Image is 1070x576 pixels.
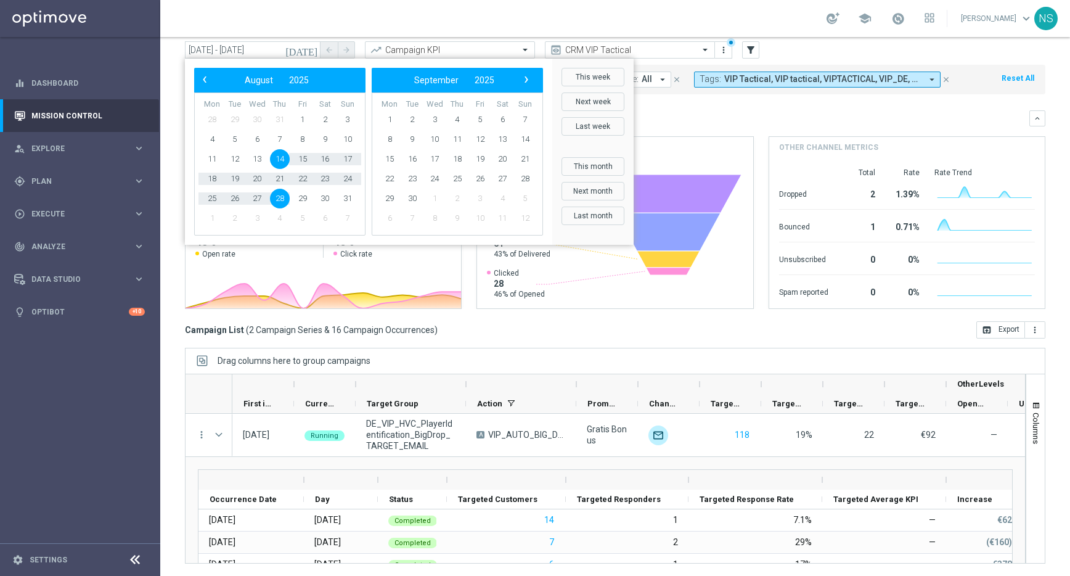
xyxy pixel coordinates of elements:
[380,110,399,130] span: 1
[518,72,534,88] span: ›
[467,72,502,88] button: 2025
[14,176,145,186] button: gps_fixed Plan keyboard_arrow_right
[673,514,678,525] div: 1
[513,99,536,110] th: weekday
[186,414,232,457] div: Press SPACE to select this row.
[270,149,290,169] span: 14
[515,130,535,149] span: 14
[957,379,1004,389] span: OtherLevels
[224,99,247,110] th: weekday
[281,72,317,88] button: 2025
[314,559,341,570] div: Sunday
[494,268,545,278] span: Clicked
[934,168,1035,178] div: Rate Trend
[470,169,490,189] span: 26
[673,537,678,548] div: 2
[425,208,444,228] span: 8
[14,307,145,317] button: lightbulb Optibot +10
[793,514,812,525] div: 7.1%
[246,324,249,335] span: (
[315,189,335,208] span: 30
[293,110,312,130] span: 1
[657,74,668,85] i: arrow_drop_down
[548,557,555,572] button: 6
[960,9,1034,28] a: [PERSON_NAME]keyboard_arrow_down
[14,99,145,132] div: Mission Control
[642,74,652,84] span: All
[470,110,490,130] span: 5
[209,559,235,570] div: 17 Aug 2025
[14,274,145,284] button: Data Studio keyboard_arrow_right
[843,281,875,301] div: 0
[745,44,756,56] i: filter_alt
[425,110,444,130] span: 3
[14,295,145,328] div: Optibot
[325,46,333,54] i: arrow_back
[338,169,357,189] span: 24
[336,99,359,110] th: weekday
[31,178,133,185] span: Plan
[447,189,467,208] span: 2
[247,169,267,189] span: 20
[321,41,338,59] button: arrow_back
[315,149,335,169] span: 16
[562,93,624,111] button: Next week
[185,59,634,245] bs-daterangepicker-container: calendar
[671,73,682,86] button: close
[1030,325,1040,335] i: more_vert
[12,554,23,566] i: settings
[129,308,145,316] div: +10
[402,110,422,130] span: 2
[14,143,133,154] div: Explore
[185,324,438,335] h3: Campaign List
[14,143,25,154] i: person_search
[425,149,444,169] span: 17
[14,78,145,88] button: equalizer Dashboard
[14,111,145,121] button: Mission Control
[1025,321,1045,339] button: more_vert
[14,144,145,154] div: person_search Explore keyboard_arrow_right
[990,430,997,440] span: —
[202,189,222,208] span: 25
[476,431,484,438] span: A
[700,74,721,84] span: Tags:
[795,537,812,548] div: 29%
[492,208,512,228] span: 11
[515,149,535,169] span: 21
[210,495,277,504] span: Occurrence Date
[470,149,490,169] span: 19
[305,399,335,408] span: Current Status
[340,249,372,259] span: Click rate
[338,149,357,169] span: 17
[515,208,535,228] span: 12
[545,41,715,59] ng-select: CRM VIP Tactical
[779,183,828,203] div: Dropped
[942,75,950,84] i: close
[550,44,562,56] i: preview
[197,72,213,88] span: ‹
[492,169,512,189] span: 27
[314,99,337,110] th: weekday
[672,75,681,84] i: close
[247,130,267,149] span: 6
[218,356,370,366] span: Drag columns here to group campaigns
[338,41,355,59] button: arrow_forward
[1029,110,1045,126] button: keyboard_arrow_down
[562,207,624,225] button: Last month
[247,149,267,169] span: 13
[648,426,668,445] div: Optimail
[834,399,864,408] span: Targeted Responders
[402,169,422,189] span: 23
[247,208,267,228] span: 3
[14,241,25,252] i: track_changes
[225,110,245,130] span: 29
[246,99,269,110] th: weekday
[370,44,382,56] i: trending_up
[249,324,435,335] span: 2 Campaign Series & 16 Campaign Occurrences
[941,73,952,86] button: close
[289,75,309,85] span: 2025
[293,149,312,169] span: 15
